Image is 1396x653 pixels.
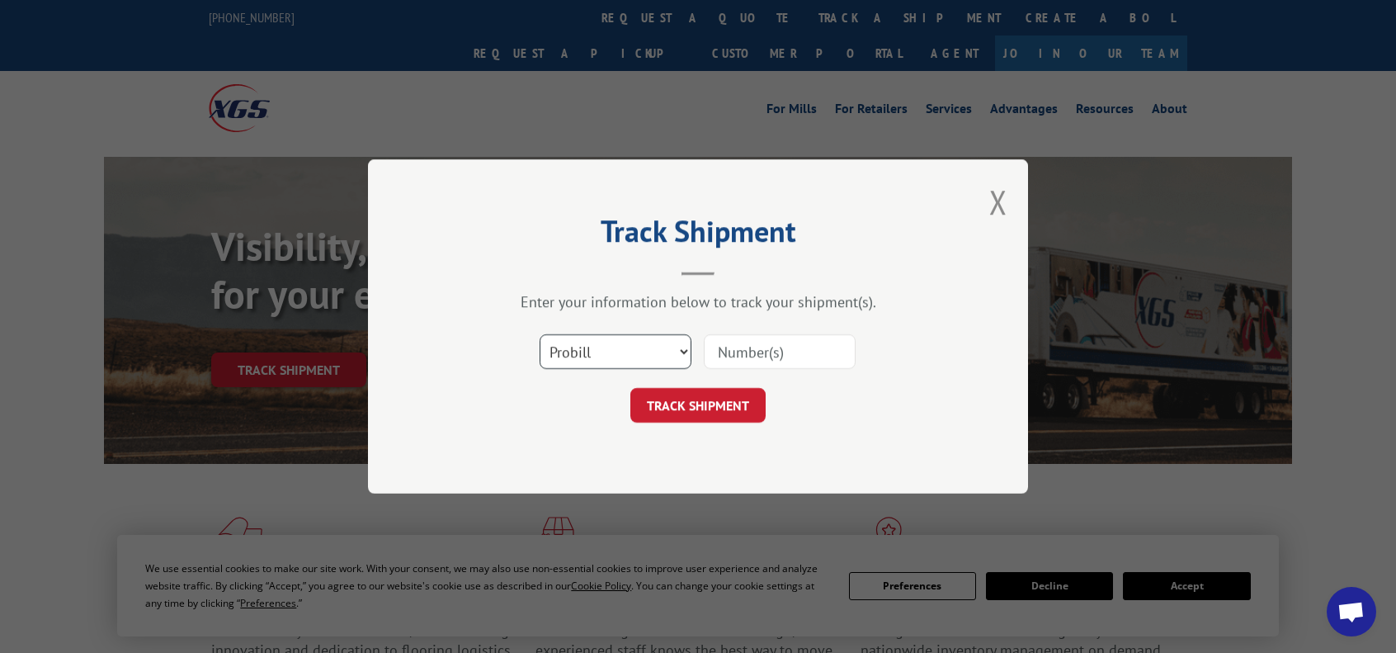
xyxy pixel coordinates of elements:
h2: Track Shipment [450,220,946,251]
input: Number(s) [704,334,856,369]
button: TRACK SHIPMENT [630,388,766,423]
div: Enter your information below to track your shipment(s). [450,292,946,311]
div: Open chat [1327,587,1376,636]
button: Close modal [989,180,1007,224]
